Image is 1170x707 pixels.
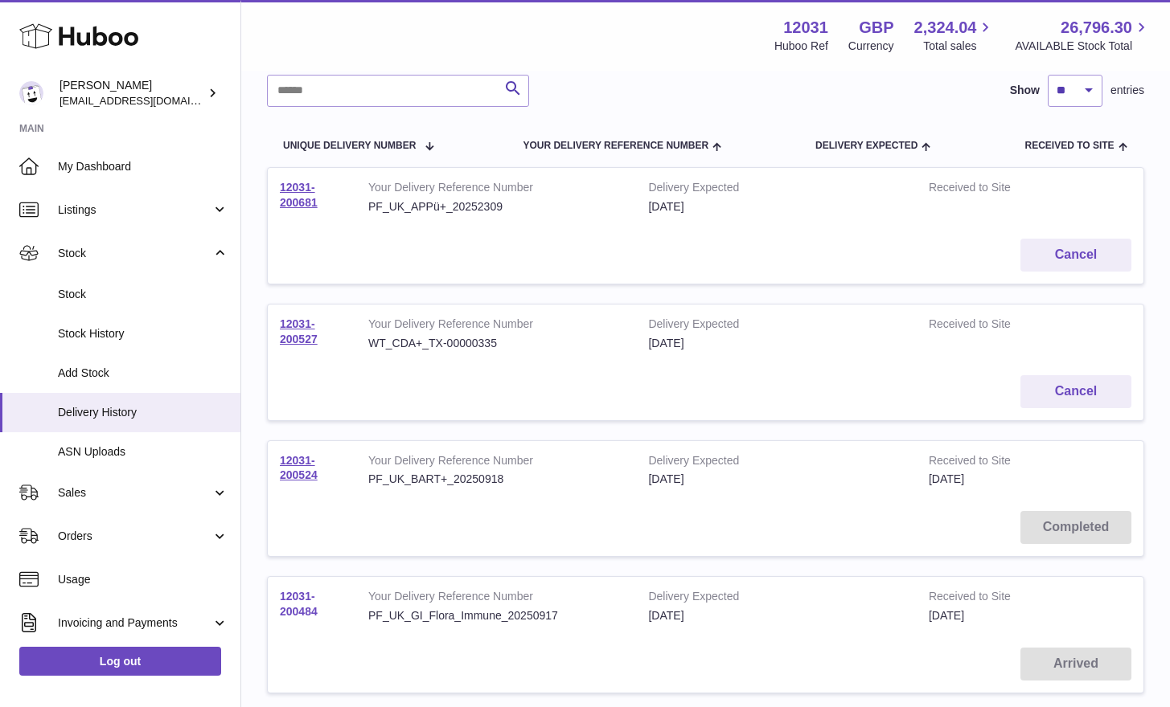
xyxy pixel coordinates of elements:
strong: Delivery Expected [648,589,904,608]
span: [DATE] [929,609,964,622]
span: Delivery Expected [815,141,918,151]
span: Received to Site [1024,141,1114,151]
a: 2,324.04 Total sales [914,17,996,54]
strong: Delivery Expected [648,180,904,199]
a: 12031-200681 [280,181,318,209]
a: 12031-200524 [280,454,318,482]
span: Stock [58,246,211,261]
strong: Your Delivery Reference Number [368,180,624,199]
span: Total sales [923,39,995,54]
span: 26,796.30 [1061,17,1132,39]
strong: Your Delivery Reference Number [368,317,624,336]
a: 12031-200484 [280,590,318,618]
span: Delivery History [58,405,228,420]
strong: Delivery Expected [648,453,904,472]
span: AVAILABLE Stock Total [1015,39,1151,54]
span: Stock History [58,326,228,341]
div: WT_CDA+_TX-00000335 [368,336,624,351]
span: Orders [58,529,211,544]
strong: 12031 [783,17,828,39]
strong: Received to Site [929,589,1062,608]
div: PF_UK_GI_Flora_Immune_20250917 [368,608,624,623]
span: Stock [58,287,228,302]
span: Usage [58,572,228,587]
button: Cancel [1020,239,1131,272]
span: My Dashboard [58,159,228,174]
button: Cancel [1020,375,1131,408]
span: [EMAIL_ADDRESS][DOMAIN_NAME] [60,94,236,107]
div: PF_UK_BART+_20250918 [368,472,624,487]
span: Add Stock [58,366,228,381]
span: Sales [58,485,211,501]
span: ASN Uploads [58,444,228,460]
strong: GBP [859,17,893,39]
div: [DATE] [648,336,904,351]
strong: Delivery Expected [648,317,904,336]
span: Invoicing and Payments [58,615,211,631]
a: 26,796.30 AVAILABLE Stock Total [1015,17,1151,54]
strong: Received to Site [929,180,1062,199]
span: 2,324.04 [914,17,977,39]
div: Currency [848,39,894,54]
span: Unique Delivery Number [283,141,416,151]
span: Listings [58,202,211,218]
div: Huboo Ref [774,39,828,54]
strong: Your Delivery Reference Number [368,453,624,472]
label: Show [1010,83,1040,98]
strong: Received to Site [929,453,1062,472]
a: 12031-200527 [280,317,318,345]
img: admin@makewellforyou.com [19,81,43,105]
span: Your Delivery Reference Number [523,141,708,151]
span: [DATE] [929,472,964,485]
div: [DATE] [648,199,904,215]
div: [PERSON_NAME] [60,78,204,108]
strong: Received to Site [929,317,1062,336]
span: entries [1110,83,1144,98]
div: [DATE] [648,472,904,487]
a: Log out [19,647,221,676]
strong: Your Delivery Reference Number [368,589,624,608]
div: [DATE] [648,608,904,623]
div: PF_UK_APPü+_20252309 [368,199,624,215]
